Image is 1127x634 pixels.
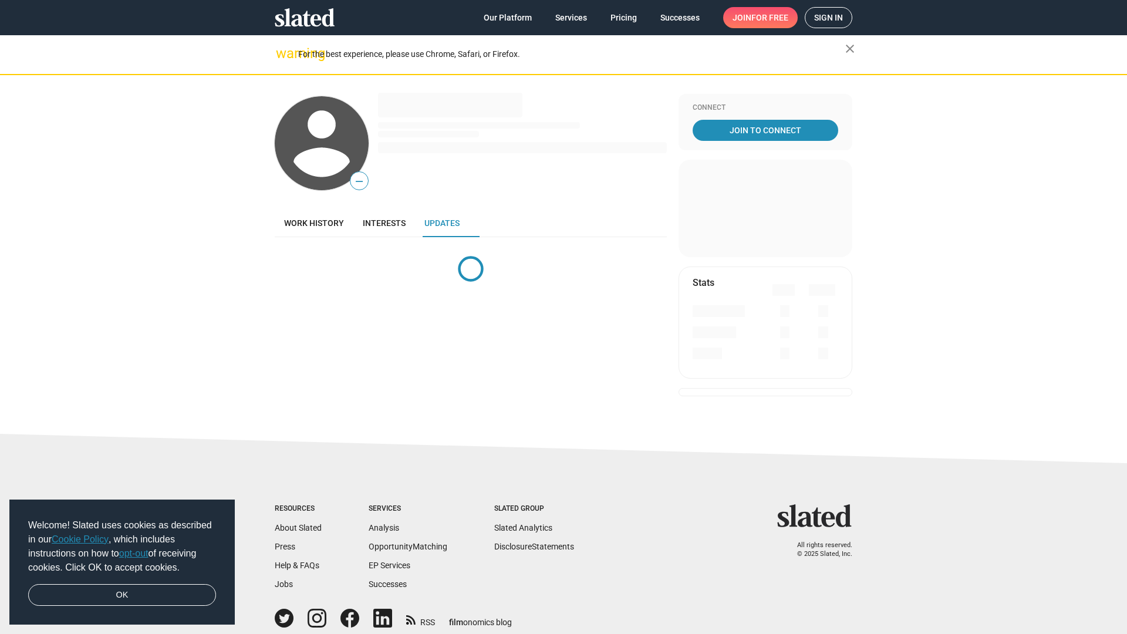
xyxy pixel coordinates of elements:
a: Successes [651,7,709,28]
a: Interests [353,209,415,237]
a: Services [546,7,596,28]
div: cookieconsent [9,500,235,625]
span: Pricing [610,7,637,28]
a: Updates [415,209,469,237]
span: Join To Connect [695,120,836,141]
a: dismiss cookie message [28,584,216,606]
span: Services [555,7,587,28]
span: film [449,618,463,627]
span: Interests [363,218,406,228]
a: About Slated [275,523,322,532]
span: — [350,174,368,189]
a: Joinfor free [723,7,798,28]
span: Our Platform [484,7,532,28]
span: Join [733,7,788,28]
a: EP Services [369,561,410,570]
a: Join To Connect [693,120,838,141]
span: Sign in [814,8,843,28]
mat-icon: close [843,42,857,56]
span: Successes [660,7,700,28]
a: Help & FAQs [275,561,319,570]
a: Work history [275,209,353,237]
a: Slated Analytics [494,523,552,532]
div: Connect [693,103,838,113]
mat-icon: warning [276,46,290,60]
span: Work history [284,218,344,228]
p: All rights reserved. © 2025 Slated, Inc. [785,541,852,558]
div: Slated Group [494,504,574,514]
a: filmonomics blog [449,608,512,628]
a: DisclosureStatements [494,542,574,551]
div: Resources [275,504,322,514]
div: Services [369,504,447,514]
a: Analysis [369,523,399,532]
a: OpportunityMatching [369,542,447,551]
span: for free [751,7,788,28]
div: For the best experience, please use Chrome, Safari, or Firefox. [298,46,845,62]
a: Jobs [275,579,293,589]
a: RSS [406,610,435,628]
span: Welcome! Slated uses cookies as described in our , which includes instructions on how to of recei... [28,518,216,575]
a: Press [275,542,295,551]
a: Our Platform [474,7,541,28]
span: Updates [424,218,460,228]
a: Successes [369,579,407,589]
a: opt-out [119,548,149,558]
a: Cookie Policy [52,534,109,544]
a: Pricing [601,7,646,28]
mat-card-title: Stats [693,276,714,289]
a: Sign in [805,7,852,28]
